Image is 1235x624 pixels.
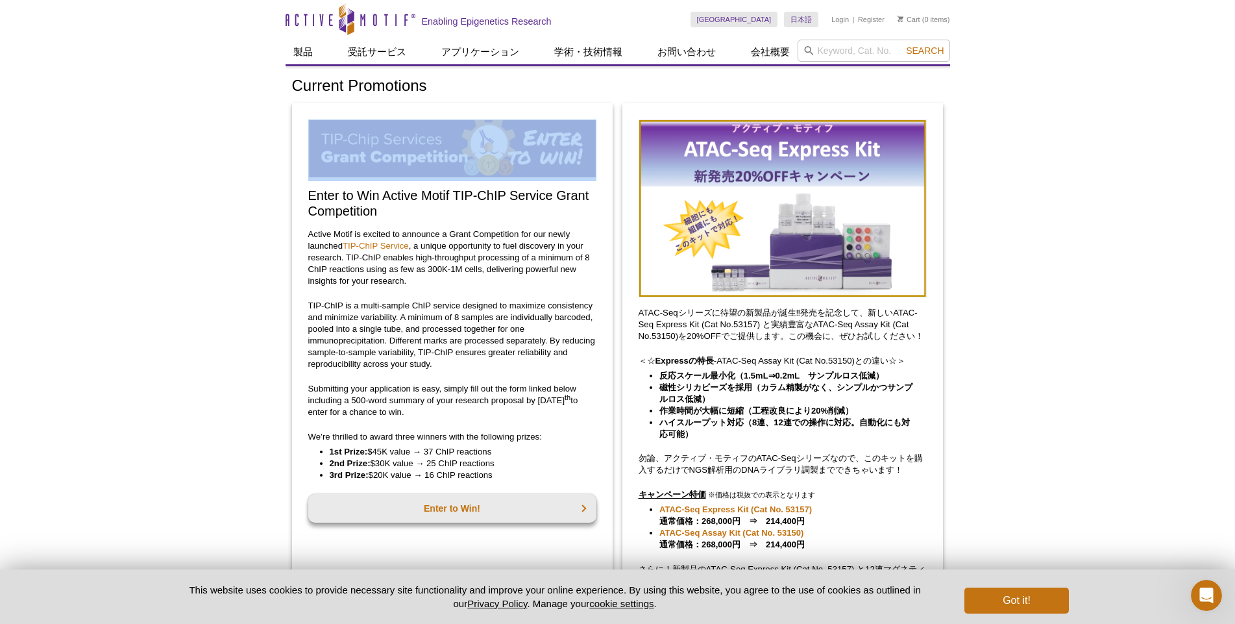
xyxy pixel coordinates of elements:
button: Got it! [964,588,1068,614]
a: [GEOGRAPHIC_DATA] [691,12,778,27]
strong: 反応スケール最小化（1.5mL⇒0.2mL サンプルロス低減） [659,371,884,381]
h2: Enter to Win Active Motif TIP-ChIP Service Grant Competition [308,188,596,219]
a: TIP-ChIP Service [343,241,409,251]
button: Search [902,45,948,56]
a: Enter to Win! [308,494,596,523]
li: $30K value → 25 ChIP reactions [330,458,583,469]
a: 会社概要 [743,40,798,64]
strong: Expressの特長 [655,356,714,366]
span: ※価格は税抜での表示となります [708,491,815,499]
h2: Enabling Epigenetics Research [422,16,552,27]
a: お問い合わせ [650,40,724,64]
p: This website uses cookies to provide necessary site functionality and improve your online experie... [167,583,944,610]
strong: ハイスループット対応（8連、12連での操作に対応。自動化にも対応可能） [659,418,910,439]
img: Your Cart [898,16,903,22]
li: $45K value → 37 ChIP reactions [330,446,583,458]
strong: 作業時間が大幅に短縮（工程改良により20%削減） [659,406,853,416]
a: ATAC-Seq Assay Kit (Cat No. 53150) [659,527,803,539]
iframe: Intercom live chat [1191,580,1222,611]
p: さらに！新製品のATAC-Seq Express Kit (Cat No. 53157) と12連マグネティックラックを同時購入いただくと、マグネティックラックを30%OFFでご提供いたします。 [639,564,927,599]
sup: th [565,393,570,401]
a: 日本語 [784,12,818,27]
a: Cart [898,15,920,24]
p: ATAC-Seqシリーズに待望の新製品が誕生‼発売を記念して、新しいATAC-Seq Express Kit (Cat No.53157) と実績豊富なATAC-Seq Assay Kit (C... [639,307,927,342]
a: アプリケーション [434,40,527,64]
a: 受託サービス [340,40,414,64]
strong: 磁性シリカビーズを採用（カラム精製がなく、シンプルかつサンプルロス低減） [659,382,912,404]
button: cookie settings [589,598,654,609]
span: Search [906,45,944,56]
p: TIP-ChIP is a multi-sample ChIP service designed to maximize consistency and minimize variability... [308,300,596,370]
p: We’re thrilled to award three winners with the following prizes: [308,431,596,443]
input: Keyword, Cat. No. [798,40,950,62]
p: ＜☆ -ATAC-Seq Assay Kit (Cat No.53150)との違い☆＞ [639,355,927,367]
strong: 2nd Prize: [330,458,371,468]
img: Save on ATAC-Seq Kits [639,119,927,297]
a: Register [858,15,885,24]
p: Active Motif is excited to announce a Grant Competition for our newly launched , a unique opportu... [308,229,596,287]
li: $20K value → 16 ChIP reactions [330,469,583,481]
strong: 通常価格：268,000円 ⇒ 214,400円 [659,505,812,526]
u: キャンペーン特価 [639,490,706,499]
a: Privacy Policy [467,598,527,609]
strong: 3rd Prize: [330,470,369,480]
a: ATAC-Seq Express Kit (Cat No. 53157) [659,504,812,516]
li: (0 items) [898,12,950,27]
a: 学術・技術情報 [546,40,630,64]
p: 勿論、アクティブ・モティフのATAC-Seqシリーズなので、このキットを購入するだけでNGS解析用のDNAライブラリ調製までできちゃいます！ [639,453,927,476]
a: 製品 [286,40,321,64]
strong: 1st Prize: [330,447,368,456]
img: TIP-ChIP Service Grant Competition [308,119,596,178]
h1: Current Promotions [292,77,944,96]
p: Submitting your application is easy, simply fill out the form linked below including a 500-word s... [308,383,596,418]
strong: 通常価格：268,000円 ⇒ 214,400円 [659,528,805,549]
a: Login [831,15,849,24]
li: | [853,12,855,27]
